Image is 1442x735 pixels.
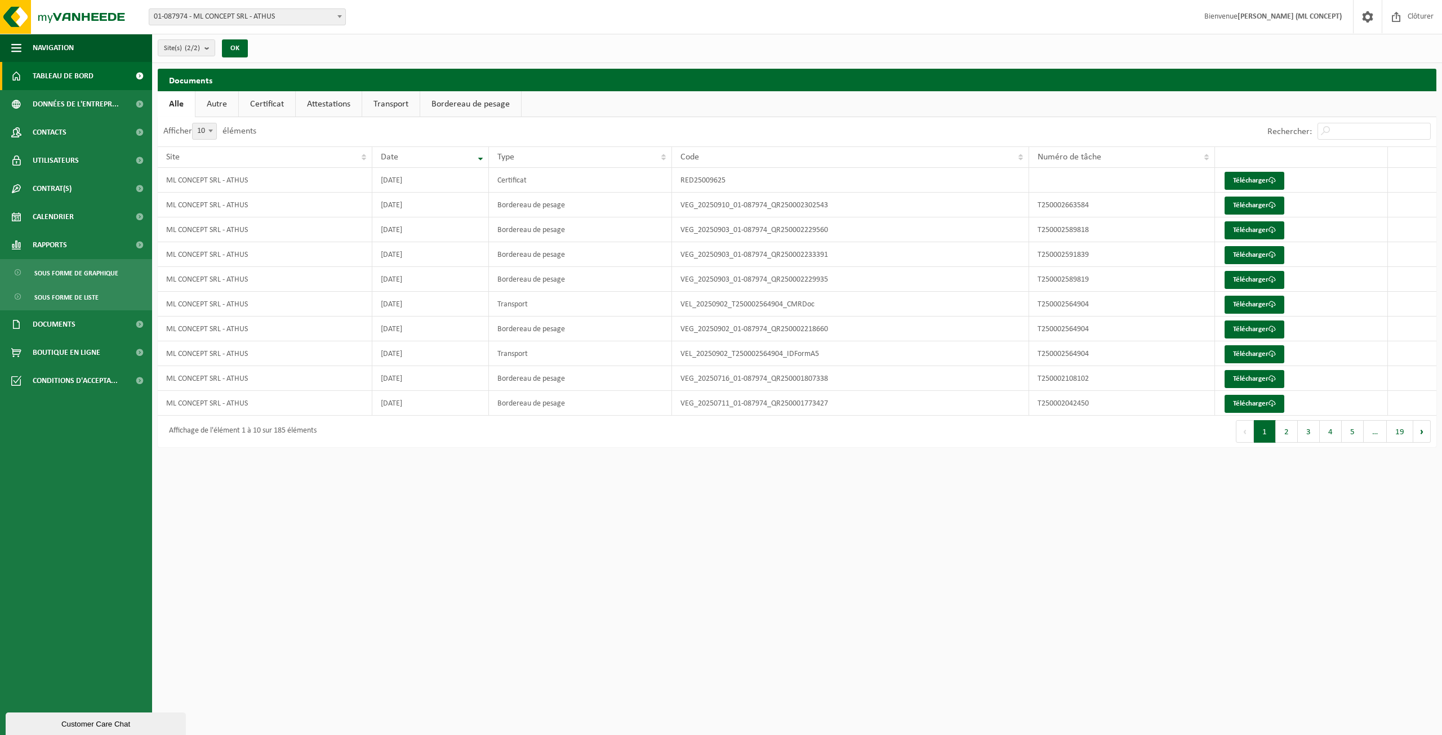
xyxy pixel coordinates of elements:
[489,168,672,193] td: Certificat
[420,91,521,117] a: Bordereau de pesage
[1225,197,1284,215] a: Télécharger
[296,91,362,117] a: Attestations
[33,146,79,175] span: Utilisateurs
[489,292,672,317] td: Transport
[33,338,100,367] span: Boutique en ligne
[1236,420,1254,443] button: Previous
[372,217,489,242] td: [DATE]
[372,317,489,341] td: [DATE]
[372,366,489,391] td: [DATE]
[1029,317,1215,341] td: T250002564904
[1225,370,1284,388] a: Télécharger
[158,39,215,56] button: Site(s)(2/2)
[1225,320,1284,338] a: Télécharger
[489,193,672,217] td: Bordereau de pesage
[1225,296,1284,314] a: Télécharger
[33,118,66,146] span: Contacts
[33,175,72,203] span: Contrat(s)
[1029,242,1215,267] td: T250002591839
[362,91,420,117] a: Transport
[489,391,672,416] td: Bordereau de pesage
[193,123,216,139] span: 10
[158,317,372,341] td: ML CONCEPT SRL - ATHUS
[33,203,74,231] span: Calendrier
[1238,12,1342,21] strong: [PERSON_NAME] (ML CONCEPT)
[672,267,1029,292] td: VEG_20250903_01-087974_QR250002229935
[164,40,200,57] span: Site(s)
[1225,345,1284,363] a: Télécharger
[1298,420,1320,443] button: 3
[672,292,1029,317] td: VEL_20250902_T250002564904_CMRDoc
[372,242,489,267] td: [DATE]
[680,153,699,162] span: Code
[158,267,372,292] td: ML CONCEPT SRL - ATHUS
[1267,127,1312,136] label: Rechercher:
[158,69,1436,91] h2: Documents
[672,242,1029,267] td: VEG_20250903_01-087974_QR250002233391
[1225,221,1284,239] a: Télécharger
[158,341,372,366] td: ML CONCEPT SRL - ATHUS
[192,123,217,140] span: 10
[158,391,372,416] td: ML CONCEPT SRL - ATHUS
[34,262,118,284] span: Sous forme de graphique
[163,421,317,442] div: Affichage de l'élément 1 à 10 sur 185 éléments
[3,286,149,308] a: Sous forme de liste
[489,217,672,242] td: Bordereau de pesage
[1029,267,1215,292] td: T250002589819
[672,341,1029,366] td: VEL_20250902_T250002564904_IDFormA5
[1276,420,1298,443] button: 2
[1320,420,1342,443] button: 4
[1225,395,1284,413] a: Télécharger
[1342,420,1364,443] button: 5
[1254,420,1276,443] button: 1
[33,62,94,90] span: Tableau de bord
[372,341,489,366] td: [DATE]
[149,8,346,25] span: 01-087974 - ML CONCEPT SRL - ATHUS
[166,153,180,162] span: Site
[672,168,1029,193] td: RED25009625
[158,217,372,242] td: ML CONCEPT SRL - ATHUS
[497,153,514,162] span: Type
[195,91,238,117] a: Autre
[489,242,672,267] td: Bordereau de pesage
[381,153,398,162] span: Date
[489,341,672,366] td: Transport
[185,44,200,52] count: (2/2)
[1225,172,1284,190] a: Télécharger
[372,267,489,292] td: [DATE]
[672,193,1029,217] td: VEG_20250910_01-087974_QR250002302543
[489,317,672,341] td: Bordereau de pesage
[672,217,1029,242] td: VEG_20250903_01-087974_QR250002229560
[1029,292,1215,317] td: T250002564904
[1413,420,1431,443] button: Next
[163,127,256,136] label: Afficher éléments
[239,91,295,117] a: Certificat
[33,367,118,395] span: Conditions d'accepta...
[1364,420,1387,443] span: …
[672,366,1029,391] td: VEG_20250716_01-087974_QR250001807338
[1387,420,1413,443] button: 19
[372,391,489,416] td: [DATE]
[1029,341,1215,366] td: T250002564904
[158,242,372,267] td: ML CONCEPT SRL - ATHUS
[158,292,372,317] td: ML CONCEPT SRL - ATHUS
[149,9,345,25] span: 01-087974 - ML CONCEPT SRL - ATHUS
[1029,217,1215,242] td: T250002589818
[1029,391,1215,416] td: T250002042450
[158,168,372,193] td: ML CONCEPT SRL - ATHUS
[672,391,1029,416] td: VEG_20250711_01-087974_QR250001773427
[158,91,195,117] a: Alle
[489,267,672,292] td: Bordereau de pesage
[1038,153,1101,162] span: Numéro de tâche
[372,292,489,317] td: [DATE]
[158,193,372,217] td: ML CONCEPT SRL - ATHUS
[489,366,672,391] td: Bordereau de pesage
[372,168,489,193] td: [DATE]
[3,262,149,283] a: Sous forme de graphique
[158,366,372,391] td: ML CONCEPT SRL - ATHUS
[33,310,75,338] span: Documents
[672,317,1029,341] td: VEG_20250902_01-087974_QR250002218660
[1225,246,1284,264] a: Télécharger
[33,231,67,259] span: Rapports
